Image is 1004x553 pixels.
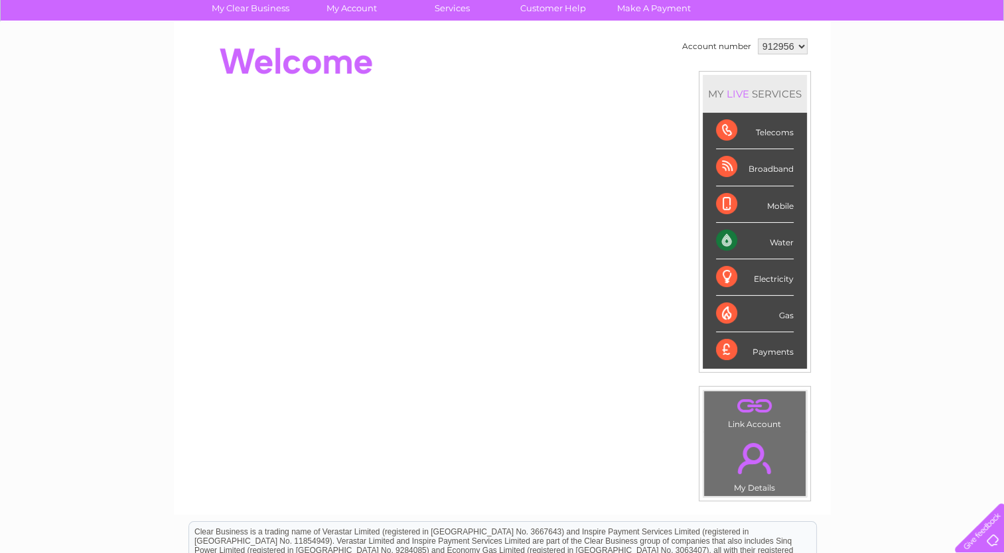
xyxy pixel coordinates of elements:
[916,56,948,66] a: Contact
[754,7,845,23] a: 0333 014 3131
[841,56,881,66] a: Telecoms
[707,435,802,481] a: .
[189,7,816,64] div: Clear Business is a trading name of Verastar Limited (registered in [GEOGRAPHIC_DATA] No. 3667643...
[716,149,794,186] div: Broadband
[703,75,807,113] div: MY SERVICES
[889,56,908,66] a: Blog
[716,186,794,223] div: Mobile
[35,34,103,75] img: logo.png
[716,332,794,368] div: Payments
[716,113,794,149] div: Telecoms
[724,88,752,100] div: LIVE
[716,223,794,259] div: Water
[707,395,802,418] a: .
[804,56,833,66] a: Energy
[679,35,754,58] td: Account number
[703,432,806,497] td: My Details
[960,56,991,66] a: Log out
[703,391,806,432] td: Link Account
[770,56,796,66] a: Water
[716,296,794,332] div: Gas
[716,259,794,296] div: Electricity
